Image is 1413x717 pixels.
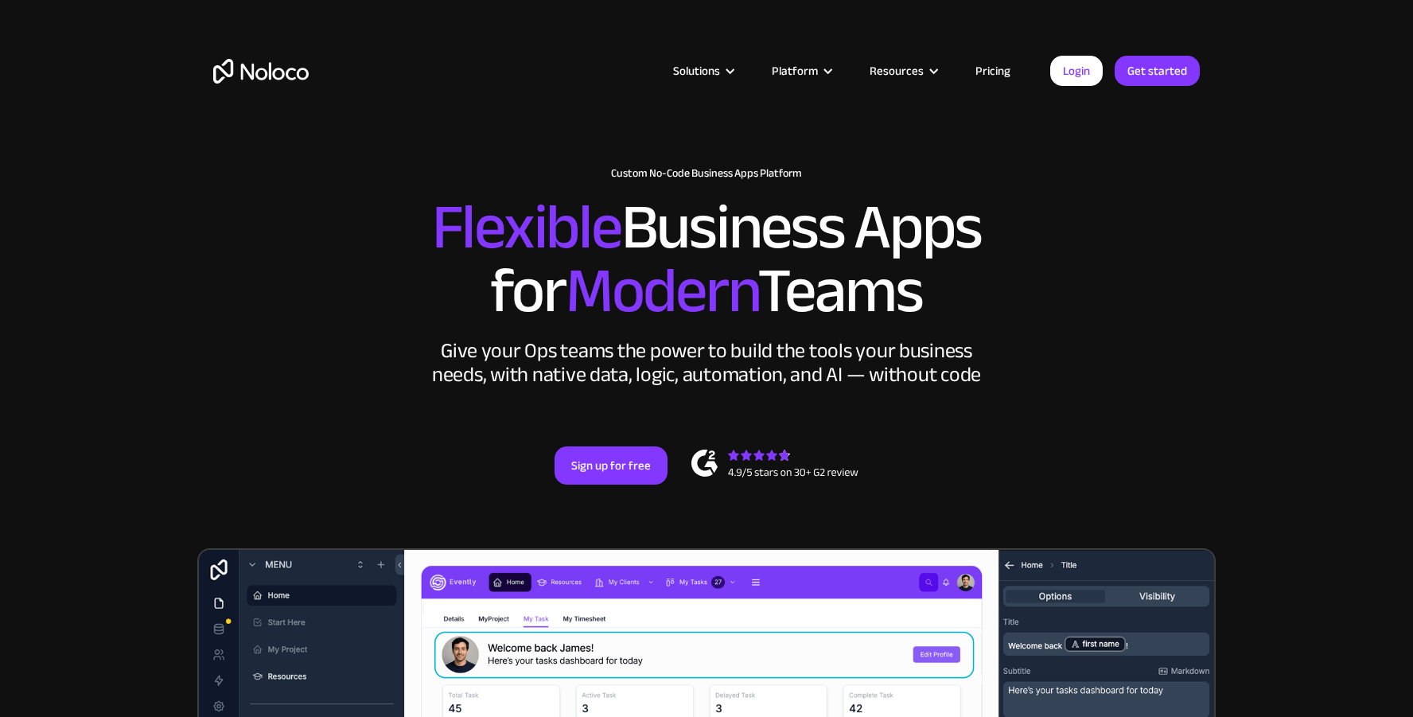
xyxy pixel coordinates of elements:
div: Resources [870,60,924,81]
div: Solutions [653,60,752,81]
div: Platform [772,60,818,81]
div: Solutions [673,60,720,81]
a: Sign up for free [555,446,668,485]
div: Give your Ops teams the power to build the tools your business needs, with native data, logic, au... [428,339,985,387]
a: Pricing [956,60,1030,81]
span: Flexible [432,168,621,286]
div: Resources [850,60,956,81]
h1: Custom No-Code Business Apps Platform [213,167,1200,180]
a: Login [1050,56,1103,86]
a: Get started [1115,56,1200,86]
div: Platform [752,60,850,81]
h2: Business Apps for Teams [213,196,1200,323]
span: Modern [566,232,757,350]
a: home [213,59,309,84]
